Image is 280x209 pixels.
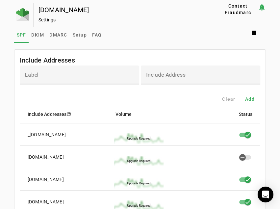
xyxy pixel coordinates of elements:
[17,33,26,37] span: SPF
[14,27,29,43] a: SPF
[29,27,47,43] a: DKIM
[92,33,102,37] span: FAQ
[89,27,105,43] a: FAQ
[114,133,164,144] img: upgrade_sparkline.jpg
[114,178,164,189] img: upgrade_sparkline.jpg
[25,72,39,78] mat-label: Label
[146,72,186,78] mat-label: Include Address
[245,96,255,102] span: Add
[28,154,64,160] div: [DOMAIN_NAME]
[47,27,70,43] a: DMARC
[114,156,164,166] img: upgrade_sparkline.jpg
[38,7,197,13] div: [DOMAIN_NAME]
[110,105,234,123] mat-header-cell: Volume
[28,131,66,138] div: _[DOMAIN_NAME]
[28,176,64,183] div: [DOMAIN_NAME]
[28,198,64,205] div: [DOMAIN_NAME]
[73,33,87,37] span: Setup
[38,16,197,23] div: Settings
[218,3,258,15] button: Contact Fraudmarc
[20,55,75,65] mat-card-title: Include Addresses
[31,33,44,37] span: DKIM
[239,93,260,105] button: Add
[234,105,261,123] mat-header-cell: Status
[49,33,67,37] span: DMARC
[258,187,273,202] div: Open Intercom Messenger
[16,8,29,21] img: Fraudmarc Logo
[20,105,110,123] mat-header-cell: Include Addresses
[258,3,266,11] mat-icon: notification_important
[220,3,256,16] span: Contact Fraudmarc
[66,112,71,117] i: help_outline
[70,27,89,43] a: Setup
